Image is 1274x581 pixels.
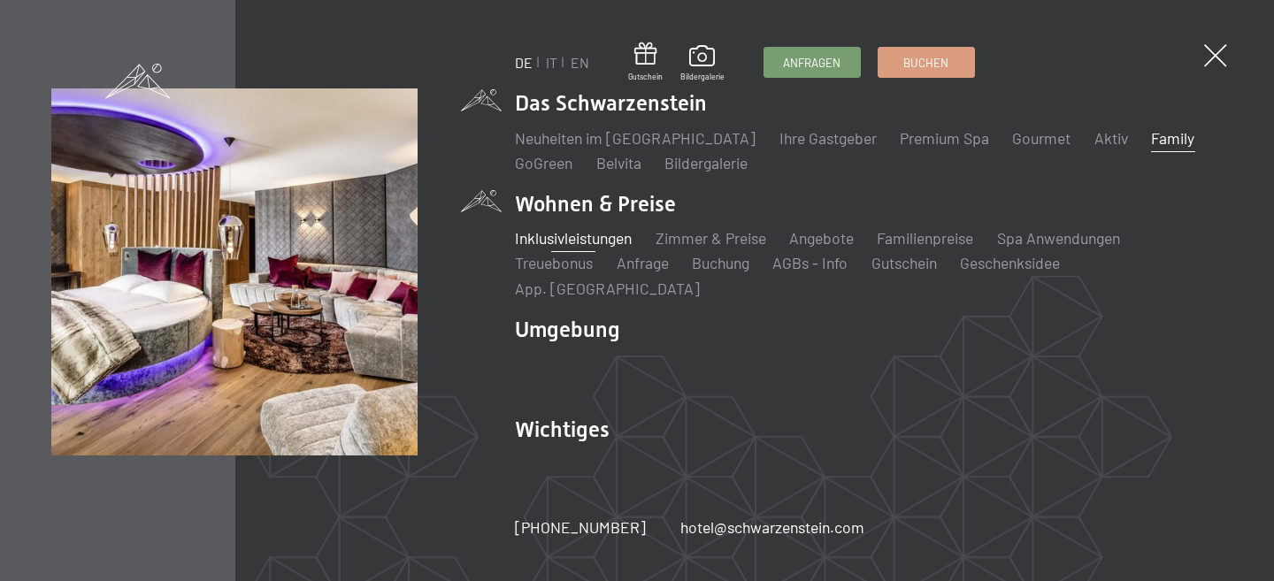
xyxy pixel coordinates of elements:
[664,153,748,172] a: Bildergalerie
[1012,128,1071,148] a: Gourmet
[871,253,937,272] a: Gutschein
[783,55,840,71] span: Anfragen
[692,253,749,272] a: Buchung
[515,153,572,172] a: GoGreen
[617,253,669,272] a: Anfrage
[515,54,533,71] a: DE
[680,516,864,539] a: hotel@schwarzenstein.com
[960,253,1060,272] a: Geschenksidee
[628,42,663,82] a: Gutschein
[779,128,877,148] a: Ihre Gastgeber
[680,72,725,82] span: Bildergalerie
[997,228,1120,248] a: Spa Anwendungen
[772,253,848,272] a: AGBs - Info
[1094,128,1128,148] a: Aktiv
[680,45,725,82] a: Bildergalerie
[764,48,860,77] a: Anfragen
[515,228,632,248] a: Inklusivleistungen
[515,516,646,539] a: [PHONE_NUMBER]
[515,517,646,537] span: [PHONE_NUMBER]
[789,228,854,248] a: Angebote
[546,54,557,71] a: IT
[900,128,989,148] a: Premium Spa
[877,228,973,248] a: Familienpreise
[656,228,766,248] a: Zimmer & Preise
[1151,128,1194,148] a: Family
[515,253,593,272] a: Treuebonus
[571,54,589,71] a: EN
[596,153,641,172] a: Belvita
[903,55,948,71] span: Buchen
[879,48,974,77] a: Buchen
[515,279,700,298] a: App. [GEOGRAPHIC_DATA]
[628,72,663,82] span: Gutschein
[515,128,756,148] a: Neuheiten im [GEOGRAPHIC_DATA]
